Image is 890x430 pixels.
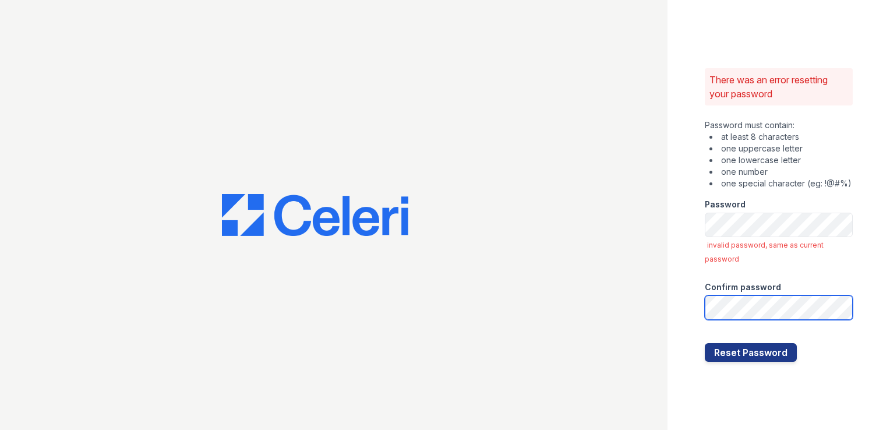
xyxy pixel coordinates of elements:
[705,241,824,263] span: invalid password, same as current password
[709,154,853,166] li: one lowercase letter
[709,73,848,101] p: There was an error resetting your password
[709,178,853,189] li: one special character (eg: !@#%)
[705,199,746,210] label: Password
[709,143,853,154] li: one uppercase letter
[705,343,797,362] button: Reset Password
[709,166,853,178] li: one number
[705,119,853,189] div: Password must contain:
[709,131,853,143] li: at least 8 characters
[222,194,408,236] img: CE_Logo_Blue-a8612792a0a2168367f1c8372b55b34899dd931a85d93a1a3d3e32e68fde9ad4.png
[705,281,781,293] label: Confirm password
